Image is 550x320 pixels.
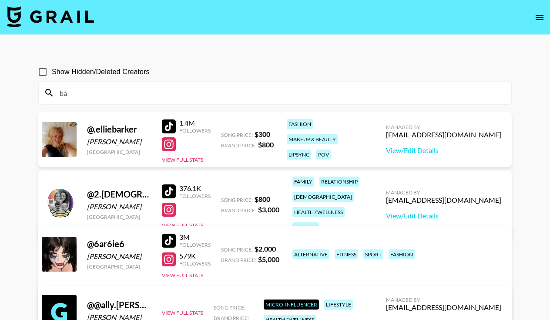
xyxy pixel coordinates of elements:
[221,257,256,263] span: Brand Price:
[386,130,501,139] div: [EMAIL_ADDRESS][DOMAIN_NAME]
[389,249,415,259] div: fashion
[292,192,354,202] div: [DEMOGRAPHIC_DATA]
[386,124,501,130] div: Managed By
[214,304,245,311] span: Song Price:
[324,300,353,310] div: lifestyle
[162,222,203,228] button: View Full Stats
[162,157,203,163] button: View Full Stats
[316,150,331,160] div: pov
[292,207,345,217] div: health / wellness
[386,146,501,155] a: View/Edit Details
[264,300,319,310] div: Micro-Influencer
[386,303,501,312] div: [EMAIL_ADDRESS][DOMAIN_NAME]
[162,272,203,279] button: View Full Stats
[87,137,151,146] div: [PERSON_NAME]
[179,119,211,127] div: 1.4M
[386,196,501,204] div: [EMAIL_ADDRESS][DOMAIN_NAME]
[179,242,211,248] div: Followers
[386,189,501,196] div: Managed By
[221,197,253,203] span: Song Price:
[258,140,274,149] strong: $ 800
[179,184,211,193] div: 376.1K
[87,214,151,220] div: [GEOGRAPHIC_DATA]
[87,252,151,261] div: [PERSON_NAME]
[179,193,211,199] div: Followers
[258,255,279,263] strong: $ 5,000
[335,249,358,259] div: fitness
[258,205,279,214] strong: $ 3,000
[292,222,319,232] div: comedy
[287,150,311,160] div: lipsync
[255,130,270,138] strong: $ 300
[292,177,314,187] div: family
[7,6,94,27] img: Grail Talent
[386,296,501,303] div: Managed By
[363,249,383,259] div: sport
[87,149,151,155] div: [GEOGRAPHIC_DATA]
[221,246,253,253] span: Song Price:
[179,260,211,267] div: Followers
[87,189,151,200] div: @ 2.[DEMOGRAPHIC_DATA].and.2.babies
[221,132,253,138] span: Song Price:
[221,207,256,214] span: Brand Price:
[179,233,211,242] div: 3M
[162,310,203,316] button: View Full Stats
[287,119,313,129] div: fashion
[179,252,211,260] div: 579K
[255,245,276,253] strong: $ 2,000
[179,127,211,134] div: Followers
[87,202,151,211] div: [PERSON_NAME]
[87,124,151,135] div: @ .elliebarker
[221,142,256,149] span: Brand Price:
[54,86,506,100] input: Search by User Name
[87,238,151,249] div: @ 6ar6ie6
[87,300,151,310] div: @ @ally.[PERSON_NAME]
[255,195,270,203] strong: $ 800
[87,263,151,270] div: [GEOGRAPHIC_DATA]
[292,249,329,259] div: alternative
[287,134,338,144] div: makeup & beauty
[531,9,548,26] button: open drawer
[319,177,359,187] div: relationship
[386,211,501,220] a: View/Edit Details
[52,67,150,77] span: Show Hidden/Deleted Creators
